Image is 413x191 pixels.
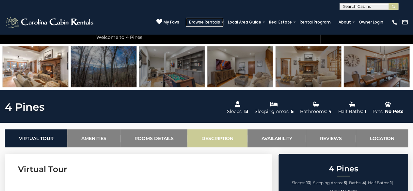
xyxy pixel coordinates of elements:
[296,18,334,27] a: Rental Program
[292,179,311,187] li: |
[187,129,247,147] a: Description
[225,18,264,27] a: Local Area Guide
[276,46,341,87] img: 165405909
[93,31,320,44] div: Welcome to 4 Pines!
[71,46,136,87] img: 165468330
[390,180,392,185] strong: 1
[207,46,273,87] img: 165405942
[292,180,305,185] span: Sleeps:
[67,129,120,147] a: Amenities
[3,46,68,87] img: 165405908
[156,19,179,25] a: My Favs
[356,18,387,27] a: Owner Login
[344,180,346,185] strong: 5
[368,180,389,185] span: Half Baths:
[335,18,354,27] a: About
[349,180,361,185] span: Baths:
[313,180,343,185] span: Sleeping Areas:
[266,18,295,27] a: Real Estate
[120,129,187,147] a: Rooms Details
[280,165,406,173] h2: 4 Pines
[349,179,366,187] li: |
[186,18,223,27] a: Browse Rentals
[18,164,259,175] h3: Virtual Tour
[391,19,398,25] img: phone-regular-white.png
[306,129,356,147] a: Reviews
[344,46,409,87] img: 165405916
[313,179,347,187] li: |
[356,129,408,147] a: Location
[5,129,67,147] a: Virtual Tour
[247,129,306,147] a: Availability
[164,19,179,25] span: My Favs
[306,180,310,185] strong: 13
[362,180,365,185] strong: 4
[368,179,393,187] li: |
[402,19,408,25] img: mail-regular-white.png
[139,46,205,87] img: 165405944
[5,16,95,29] img: White-1-2.png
